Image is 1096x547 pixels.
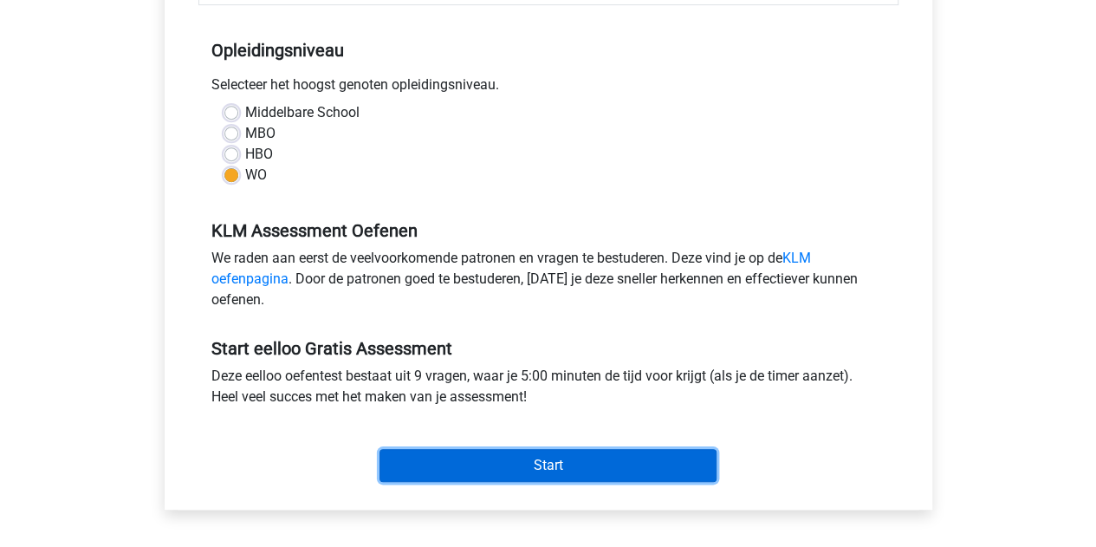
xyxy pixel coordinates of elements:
[211,338,885,359] h5: Start eelloo Gratis Assessment
[245,123,276,144] label: MBO
[245,144,273,165] label: HBO
[379,449,717,482] input: Start
[245,102,360,123] label: Middelbare School
[198,366,898,414] div: Deze eelloo oefentest bestaat uit 9 vragen, waar je 5:00 minuten de tijd voor krijgt (als je de t...
[211,33,885,68] h5: Opleidingsniveau
[211,220,885,241] h5: KLM Assessment Oefenen
[198,248,898,317] div: We raden aan eerst de veelvoorkomende patronen en vragen te bestuderen. Deze vind je op de . Door...
[198,75,898,102] div: Selecteer het hoogst genoten opleidingsniveau.
[245,165,267,186] label: WO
